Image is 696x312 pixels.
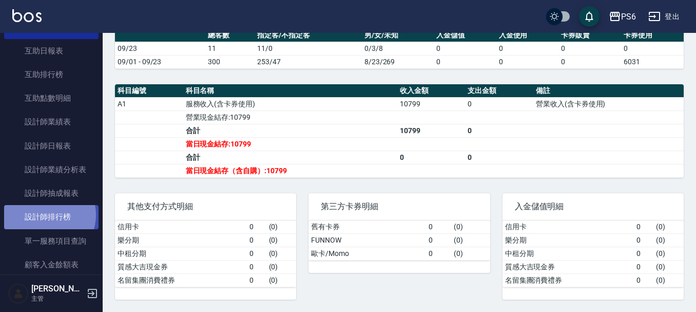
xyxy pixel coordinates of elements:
th: 備註 [533,84,684,98]
img: Logo [12,9,42,22]
td: 11 [205,42,255,55]
a: 互助排行榜 [4,63,99,86]
img: Person [8,283,29,304]
td: 名留集團消費禮券 [115,273,247,287]
td: 300 [205,55,255,68]
td: 0 [465,124,533,137]
td: 合計 [183,151,397,164]
p: 主管 [31,294,84,303]
td: 0 [558,42,621,55]
td: 質感大吉現金券 [502,260,634,273]
td: 8/23/269 [362,55,434,68]
td: 0 [247,260,266,273]
button: PS6 [605,6,640,27]
th: 總客數 [205,29,255,42]
td: A1 [115,97,183,111]
div: PS6 [621,10,636,23]
td: 中租分期 [115,247,247,260]
a: 顧客入金餘額表 [4,253,99,277]
td: 中租分期 [502,247,634,260]
td: 名留集團消費禮券 [502,273,634,287]
table: a dense table [308,221,490,261]
td: FUNNOW [308,233,426,247]
a: 設計師業績分析表 [4,158,99,181]
td: 0 [634,260,653,273]
span: 入金儲值明細 [515,201,671,212]
td: 合計 [183,124,397,137]
td: 0 [434,42,496,55]
table: a dense table [115,221,296,287]
a: 設計師業績表 [4,110,99,134]
td: 0 [247,233,266,247]
td: 信用卡 [115,221,247,234]
td: 0 [634,273,653,287]
td: 質感大吉現金券 [115,260,247,273]
span: 第三方卡券明細 [321,201,477,212]
td: 信用卡 [502,221,634,234]
td: 0 [247,221,266,234]
table: a dense table [115,29,684,69]
td: 0 [247,273,266,287]
th: 指定客/不指定客 [255,29,361,42]
td: 樂分期 [502,233,634,247]
h5: [PERSON_NAME] [31,284,84,294]
th: 男/女/未知 [362,29,434,42]
td: ( 0 ) [653,260,684,273]
td: 11/0 [255,42,361,55]
td: ( 0 ) [653,247,684,260]
button: 登出 [644,7,684,26]
td: 當日現金結存（含自購）:10799 [183,164,397,177]
td: 0/3/8 [362,42,434,55]
td: ( 0 ) [266,260,297,273]
td: 0 [434,55,496,68]
td: 0 [465,97,533,111]
a: 設計師日報表 [4,134,99,158]
td: 0 [426,233,451,247]
td: 10799 [397,124,466,137]
td: 服務收入(含卡券使用) [183,97,397,111]
td: 當日現金結存:10799 [183,137,397,151]
td: 09/23 [115,42,205,55]
a: 互助點數明細 [4,86,99,110]
td: ( 0 ) [451,221,490,234]
td: 0 [634,247,653,260]
td: 0 [426,221,451,234]
td: ( 0 ) [451,247,490,260]
td: ( 0 ) [266,233,297,247]
td: ( 0 ) [653,221,684,234]
td: ( 0 ) [266,221,297,234]
table: a dense table [502,221,684,287]
th: 科目編號 [115,84,183,98]
td: 0 [496,42,559,55]
td: 0 [247,247,266,260]
td: 0 [621,42,684,55]
td: ( 0 ) [266,247,297,260]
a: 互助日報表 [4,39,99,63]
td: 營業收入(含卡券使用) [533,97,684,111]
button: save [579,6,600,27]
td: 0 [634,221,653,234]
td: 10799 [397,97,466,111]
td: 歐卡/Momo [308,247,426,260]
th: 卡券販賣 [558,29,621,42]
th: 收入金額 [397,84,466,98]
td: 09/01 - 09/23 [115,55,205,68]
th: 支出金額 [465,84,533,98]
td: 舊有卡券 [308,221,426,234]
th: 卡券使用 [621,29,684,42]
td: 0 [634,233,653,247]
table: a dense table [115,84,684,178]
a: 單一服務項目查詢 [4,229,99,253]
td: 0 [426,247,451,260]
td: 0 [496,55,559,68]
td: ( 0 ) [653,273,684,287]
td: ( 0 ) [266,273,297,287]
th: 入金儲值 [434,29,496,42]
td: 0 [558,55,621,68]
td: 6031 [621,55,684,68]
a: 設計師排行榜 [4,205,99,229]
span: 其他支付方式明細 [127,201,284,212]
a: 設計師抽成報表 [4,181,99,205]
th: 入金使用 [496,29,559,42]
td: ( 0 ) [653,233,684,247]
